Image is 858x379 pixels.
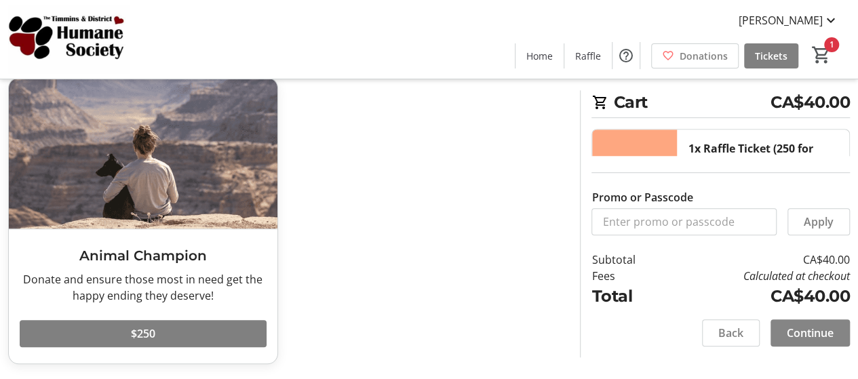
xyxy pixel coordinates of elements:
[744,43,798,68] a: Tickets
[677,129,849,281] div: Total Tickets: 250
[20,271,267,304] div: Donate and ensure those most in need get the happy ending they deserve!
[9,78,277,229] img: Animal Champion
[131,325,155,342] span: $250
[575,49,601,63] span: Raffle
[651,43,739,68] a: Donations
[804,214,834,230] span: Apply
[591,90,850,118] h2: Cart
[680,49,728,63] span: Donations
[591,252,666,268] td: Subtotal
[688,140,838,173] div: 1x Raffle Ticket (250 for $40.00)
[612,42,640,69] button: Help
[20,320,267,347] button: $250
[591,189,693,205] label: Promo or Passcode
[718,325,743,341] span: Back
[771,319,850,346] button: Continue
[515,43,564,68] a: Home
[667,268,850,284] td: Calculated at checkout
[667,252,850,268] td: CA$40.00
[526,49,553,63] span: Home
[564,43,612,68] a: Raffle
[739,12,823,28] span: [PERSON_NAME]
[702,319,760,346] button: Back
[667,284,850,308] td: CA$40.00
[591,284,666,308] td: Total
[591,268,666,284] td: Fees
[787,325,834,341] span: Continue
[787,208,850,235] button: Apply
[8,5,129,73] img: Timmins and District Humane Society's Logo
[20,245,267,266] h3: Animal Champion
[771,90,850,115] span: CA$40.00
[755,49,787,63] span: Tickets
[728,9,850,31] button: [PERSON_NAME]
[591,208,777,235] input: Enter promo or passcode
[809,43,834,67] button: Cart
